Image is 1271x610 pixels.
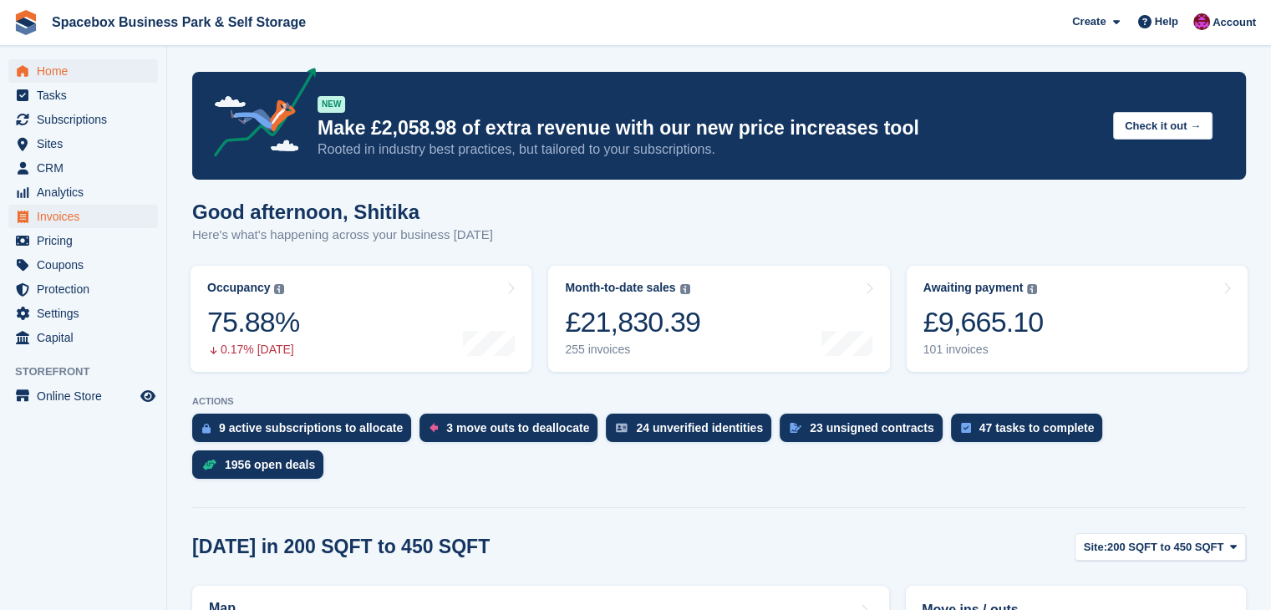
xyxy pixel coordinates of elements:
p: Here's what's happening across your business [DATE] [192,226,493,245]
div: 75.88% [207,305,299,339]
div: 101 invoices [923,343,1044,357]
a: menu [8,302,158,325]
div: Awaiting payment [923,281,1024,295]
div: 47 tasks to complete [979,421,1095,435]
span: Coupons [37,253,137,277]
a: menu [8,156,158,180]
div: 255 invoices [565,343,700,357]
p: Rooted in industry best practices, but tailored to your subscriptions. [318,140,1100,159]
a: menu [8,205,158,228]
img: verify_identity-adf6edd0f0f0b5bbfe63781bf79b02c33cf7c696d77639b501bdc392416b5a36.svg [616,423,628,433]
span: Tasks [37,84,137,107]
h1: Good afternoon, Shitika [192,201,493,223]
img: active_subscription_to_allocate_icon-d502201f5373d7db506a760aba3b589e785aa758c864c3986d89f69b8ff3... [202,423,211,434]
div: £9,665.10 [923,305,1044,339]
a: menu [8,132,158,155]
a: 23 unsigned contracts [780,414,951,450]
img: price-adjustments-announcement-icon-8257ccfd72463d97f412b2fc003d46551f7dbcb40ab6d574587a9cd5c0d94... [200,68,317,163]
span: 200 SQFT to 450 SQFT [1107,539,1223,556]
a: Month-to-date sales £21,830.39 255 invoices [548,266,889,372]
a: 1956 open deals [192,450,332,487]
img: stora-icon-8386f47178a22dfd0bd8f6a31ec36ba5ce8667c1dd55bd0f319d3a0aa187defe.svg [13,10,38,35]
span: Storefront [15,363,166,380]
span: Home [37,59,137,83]
div: Occupancy [207,281,270,295]
span: Capital [37,326,137,349]
a: Occupancy 75.88% 0.17% [DATE] [191,266,531,372]
span: Subscriptions [37,108,137,131]
img: move_outs_to_deallocate_icon-f764333ba52eb49d3ac5e1228854f67142a1ed5810a6f6cc68b1a99e826820c5.svg [430,423,438,433]
a: menu [8,59,158,83]
a: 24 unverified identities [606,414,780,450]
img: task-75834270c22a3079a89374b754ae025e5fb1db73e45f91037f5363f120a921f8.svg [961,423,971,433]
div: 3 move outs to deallocate [446,421,589,435]
div: 1956 open deals [225,458,315,471]
button: Site: 200 SQFT to 450 SQFT [1075,533,1246,561]
a: menu [8,277,158,301]
a: menu [8,229,158,252]
span: Analytics [37,180,137,204]
span: CRM [37,156,137,180]
span: Invoices [37,205,137,228]
p: Make £2,058.98 of extra revenue with our new price increases tool [318,116,1100,140]
span: Online Store [37,384,137,408]
a: menu [8,108,158,131]
div: £21,830.39 [565,305,700,339]
span: Pricing [37,229,137,252]
a: 47 tasks to complete [951,414,1111,450]
div: 0.17% [DATE] [207,343,299,357]
a: menu [8,326,158,349]
a: Spacebox Business Park & Self Storage [45,8,313,36]
span: Protection [37,277,137,301]
span: Site: [1084,539,1107,556]
h2: [DATE] in 200 SQFT to 450 SQFT [192,536,490,558]
img: icon-info-grey-7440780725fd019a000dd9b08b2336e03edf1995a4989e88bcd33f0948082b44.svg [680,284,690,294]
span: Sites [37,132,137,155]
span: Settings [37,302,137,325]
a: menu [8,84,158,107]
span: Create [1072,13,1106,30]
a: menu [8,384,158,408]
div: 23 unsigned contracts [810,421,934,435]
img: contract_signature_icon-13c848040528278c33f63329250d36e43548de30e8caae1d1a13099fd9432cc5.svg [790,423,801,433]
button: Check it out → [1113,112,1213,140]
p: ACTIONS [192,396,1246,407]
div: 24 unverified identities [636,421,763,435]
a: menu [8,253,158,277]
div: 9 active subscriptions to allocate [219,421,403,435]
div: Month-to-date sales [565,281,675,295]
a: 3 move outs to deallocate [419,414,606,450]
img: icon-info-grey-7440780725fd019a000dd9b08b2336e03edf1995a4989e88bcd33f0948082b44.svg [274,284,284,294]
a: menu [8,180,158,204]
span: Help [1155,13,1178,30]
a: Awaiting payment £9,665.10 101 invoices [907,266,1248,372]
span: Account [1213,14,1256,31]
img: icon-info-grey-7440780725fd019a000dd9b08b2336e03edf1995a4989e88bcd33f0948082b44.svg [1027,284,1037,294]
a: Preview store [138,386,158,406]
img: deal-1b604bf984904fb50ccaf53a9ad4b4a5d6e5aea283cecdc64d6e3604feb123c2.svg [202,459,216,470]
div: NEW [318,96,345,113]
img: Shitika Balanath [1193,13,1210,30]
a: 9 active subscriptions to allocate [192,414,419,450]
